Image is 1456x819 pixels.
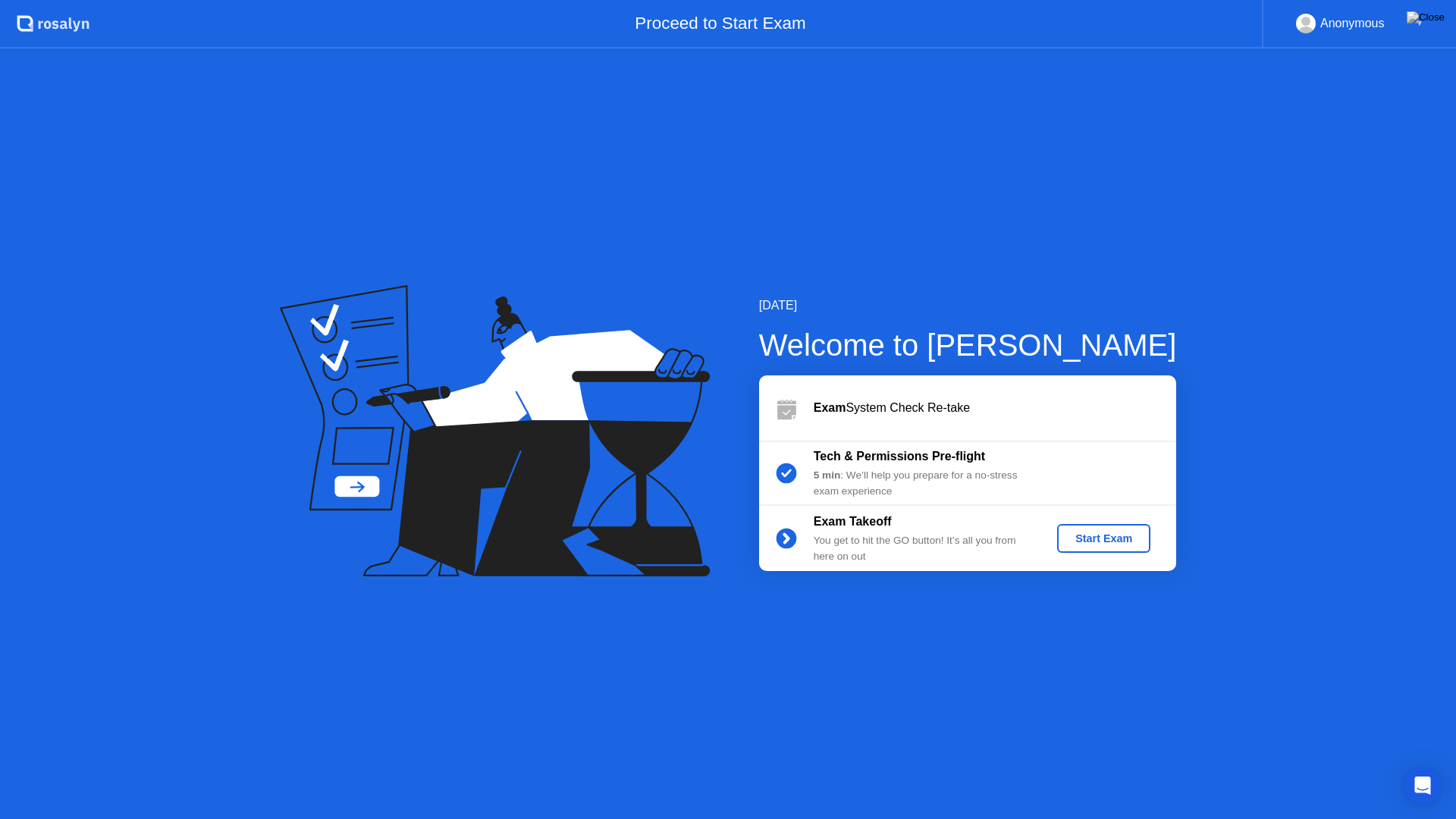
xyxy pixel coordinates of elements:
div: [DATE] [759,297,1177,315]
button: Start Exam [1057,524,1150,553]
div: Anonymous [1320,14,1385,33]
img: Close [1407,11,1445,24]
div: Welcome to [PERSON_NAME] [759,322,1177,368]
b: Tech & Permissions Pre-flight [814,450,985,463]
div: You get to hit the GO button! It’s all you from here on out [814,533,1032,564]
b: Exam Takeoff [814,515,892,528]
div: : We’ll help you prepare for a no-stress exam experience [814,468,1032,499]
b: Exam [814,401,846,414]
b: 5 min [814,469,841,481]
div: Open Intercom Messenger [1404,767,1441,804]
div: System Check Re-take [814,399,1176,417]
div: Start Exam [1063,532,1144,544]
